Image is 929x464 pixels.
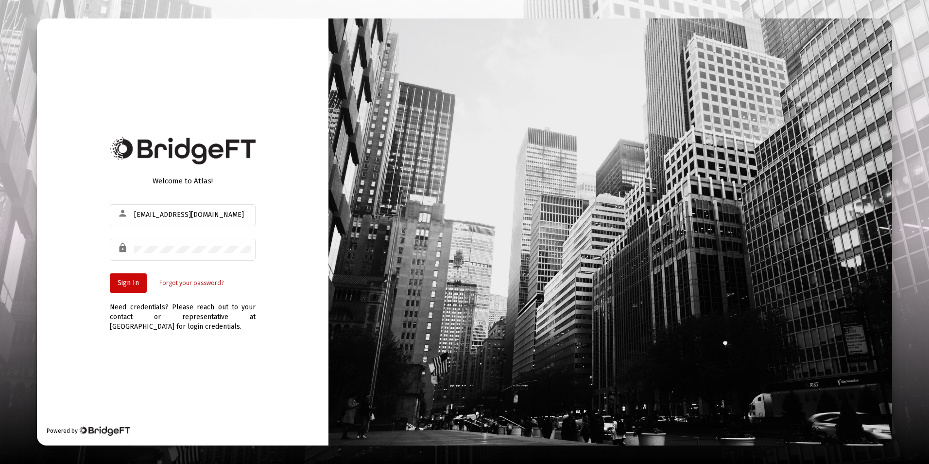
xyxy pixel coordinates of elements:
span: Sign In [118,279,139,287]
mat-icon: lock [118,242,129,254]
img: Bridge Financial Technology Logo [110,137,256,164]
div: Need credentials? Please reach out to your contact or representative at [GEOGRAPHIC_DATA] for log... [110,293,256,332]
button: Sign In [110,273,147,293]
div: Welcome to Atlas! [110,176,256,186]
mat-icon: person [118,208,129,219]
input: Email or Username [134,211,251,219]
div: Powered by [47,426,130,436]
img: Bridge Financial Technology Logo [79,426,130,436]
a: Forgot your password? [159,278,224,288]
